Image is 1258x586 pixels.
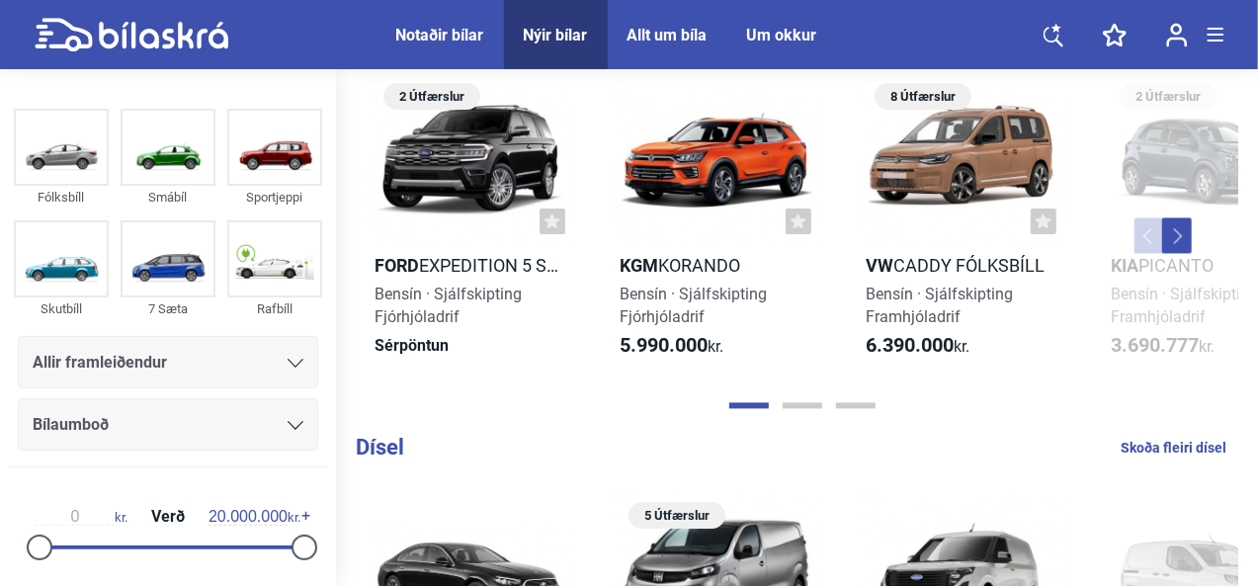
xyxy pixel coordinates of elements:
[857,255,1066,278] h2: Caddy fólksbíll
[620,286,767,327] span: Bensín · Sjálfskipting Fjórhjóladrif
[33,412,109,440] span: Bílaumboð
[611,255,820,278] h2: Korando
[356,436,404,460] b: Dísel
[227,298,322,321] div: Rafbíll
[396,26,484,44] a: Notaðir bílar
[121,187,215,209] div: Smábíl
[836,403,876,409] button: Page 3
[628,26,708,44] a: Allt um bíla
[393,84,470,111] span: 2 Útfærslur
[1111,334,1199,358] b: 3.690.777
[729,403,769,409] button: Page 1
[747,26,817,44] a: Um okkur
[1111,286,1258,327] span: Bensín · Sjálfskipting Framhjóladrif
[524,26,588,44] a: Nýir bílar
[366,255,575,278] h2: Expedition 5 sæta
[1111,335,1215,359] span: kr.
[375,286,522,327] span: Bensín · Sjálfskipting Fjórhjóladrif
[857,77,1066,377] a: 8 ÚtfærslurVWCaddy fólksbíllBensín · SjálfskiptingFramhjóladrif6.390.000kr.
[36,509,127,527] span: kr.
[209,509,300,527] span: kr.
[1162,218,1192,254] button: Next
[638,503,715,530] span: 5 Útfærslur
[14,187,109,209] div: Fólksbíll
[146,510,190,526] span: Verð
[1166,23,1188,47] img: user-login.svg
[866,334,954,358] b: 6.390.000
[1121,436,1226,461] a: Skoða fleiri dísel
[884,84,962,111] span: 8 Útfærslur
[366,335,575,358] div: Sérpöntun
[1130,84,1207,111] span: 2 Útfærslur
[866,335,969,359] span: kr.
[866,256,893,277] b: VW
[33,350,167,377] span: Allir framleiðendur
[1134,218,1164,254] button: Previous
[783,403,822,409] button: Page 2
[14,298,109,321] div: Skutbíll
[620,335,723,359] span: kr.
[611,77,820,377] a: KGMKorandoBensín · SjálfskiptingFjórhjóladrif5.990.000kr.
[227,187,322,209] div: Sportjeppi
[375,256,419,277] b: Ford
[620,334,708,358] b: 5.990.000
[1111,256,1138,277] b: Kia
[366,77,575,377] a: 2 ÚtfærslurFordExpedition 5 sætaBensín · SjálfskiptingFjórhjóladrifSérpöntun
[620,256,658,277] b: KGM
[121,298,215,321] div: 7 Sæta
[866,286,1013,327] span: Bensín · Sjálfskipting Framhjóladrif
